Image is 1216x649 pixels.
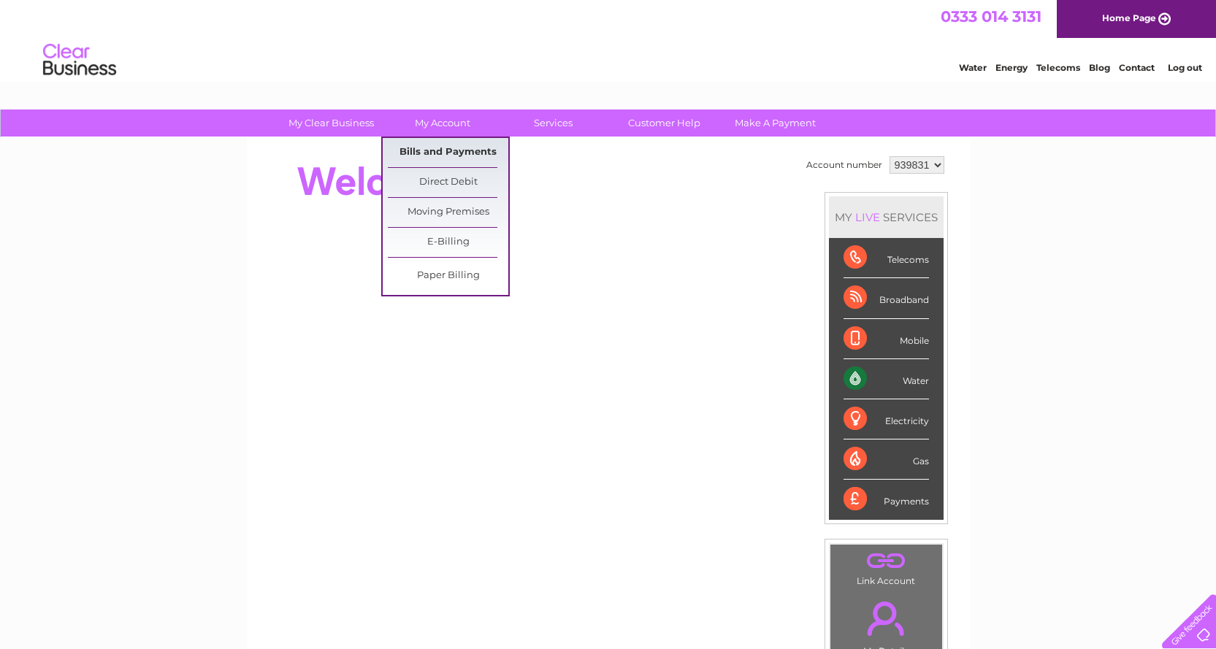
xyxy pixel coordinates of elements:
[844,439,929,480] div: Gas
[803,153,886,177] td: Account number
[715,110,835,137] a: Make A Payment
[382,110,502,137] a: My Account
[388,261,508,291] a: Paper Billing
[829,196,944,238] div: MY SERVICES
[604,110,724,137] a: Customer Help
[844,238,929,278] div: Telecoms
[1036,62,1080,73] a: Telecoms
[388,198,508,227] a: Moving Premises
[959,62,987,73] a: Water
[844,399,929,439] div: Electricity
[42,38,117,82] img: logo.png
[493,110,613,137] a: Services
[941,7,1041,26] a: 0333 014 3131
[388,228,508,257] a: E-Billing
[1119,62,1155,73] a: Contact
[844,319,929,359] div: Mobile
[834,548,938,574] a: .
[852,210,883,224] div: LIVE
[271,110,391,137] a: My Clear Business
[388,138,508,167] a: Bills and Payments
[1168,62,1202,73] a: Log out
[388,168,508,197] a: Direct Debit
[844,359,929,399] div: Water
[995,62,1028,73] a: Energy
[844,278,929,318] div: Broadband
[834,593,938,644] a: .
[830,544,943,590] td: Link Account
[844,480,929,519] div: Payments
[1089,62,1110,73] a: Blog
[264,8,954,71] div: Clear Business is a trading name of Verastar Limited (registered in [GEOGRAPHIC_DATA] No. 3667643...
